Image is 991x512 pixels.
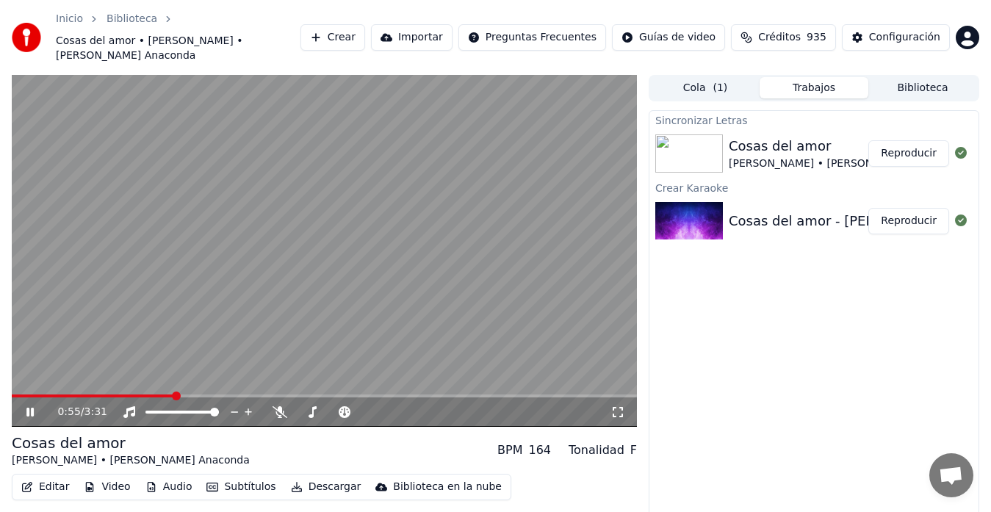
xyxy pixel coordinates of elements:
img: youka [12,23,41,52]
span: 3:31 [84,405,107,419]
button: Preguntas Frecuentes [458,24,606,51]
div: Cosas del amor [12,433,250,453]
a: Inicio [56,12,83,26]
div: [PERSON_NAME] • [PERSON_NAME] Anaconda [729,156,967,171]
button: Trabajos [760,77,868,98]
button: Subtítulos [201,477,281,497]
button: Cola [651,77,760,98]
span: ( 1 ) [713,81,727,95]
div: 164 [528,441,551,459]
div: Sincronizar Letras [649,111,979,129]
a: Chat abierto [929,453,973,497]
button: Guías de video [612,24,725,51]
button: Reproducir [868,208,949,234]
button: Reproducir [868,140,949,167]
button: Crear [300,24,365,51]
button: Biblioteca [868,77,977,98]
div: [PERSON_NAME] • [PERSON_NAME] Anaconda [12,453,250,468]
button: Descargar [285,477,367,497]
div: BPM [497,441,522,459]
button: Créditos935 [731,24,836,51]
span: 0:55 [57,405,80,419]
nav: breadcrumb [56,12,300,63]
div: Cosas del amor [729,136,967,156]
span: Cosas del amor • [PERSON_NAME] • [PERSON_NAME] Anaconda [56,34,300,63]
div: Tonalidad [569,441,624,459]
span: 935 [807,30,826,45]
div: Biblioteca en la nube [393,480,502,494]
button: Audio [140,477,198,497]
span: Créditos [758,30,801,45]
button: Editar [15,477,75,497]
div: F [630,441,637,459]
button: Importar [371,24,453,51]
div: Crear Karaoke [649,179,979,196]
a: Biblioteca [107,12,157,26]
div: Configuración [869,30,940,45]
button: Configuración [842,24,950,51]
button: Video [78,477,136,497]
div: / [57,405,93,419]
